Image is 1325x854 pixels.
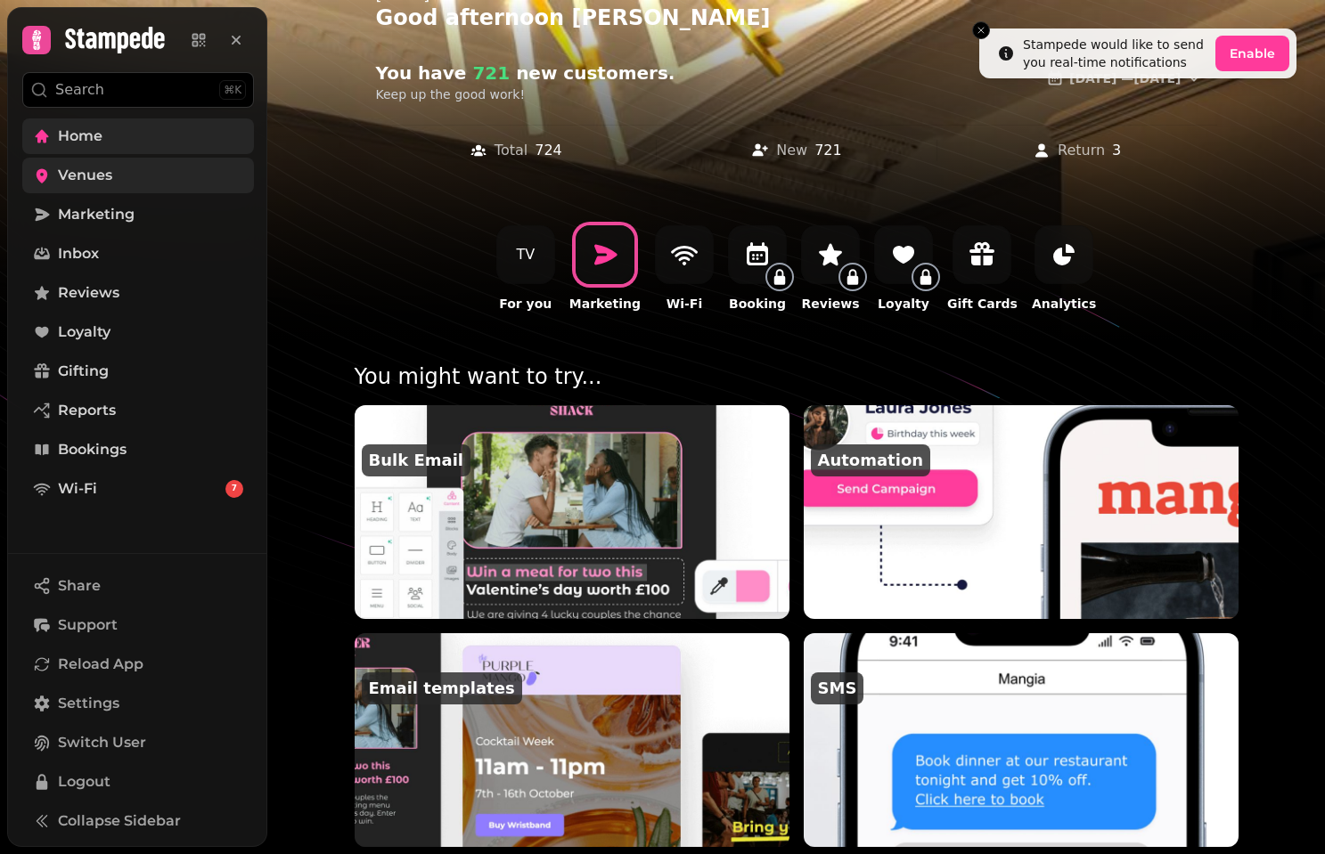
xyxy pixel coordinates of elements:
[58,439,127,460] span: Bookings
[58,126,102,147] span: Home
[667,295,702,313] p: Wi-Fi
[22,568,254,604] button: Share
[58,400,116,421] span: Reports
[22,118,254,154] a: Home
[22,354,254,389] a: Gifting
[22,803,254,839] button: Collapse Sidebar
[219,80,246,100] div: ⌘K
[58,282,119,304] span: Reviews
[22,236,254,272] a: Inbox
[1069,72,1181,85] span: [DATE] — [DATE]
[804,633,1239,847] img: aHR0cHM6Ly9zMy5ldS13ZXN0LTEuYW1hem9uYXdzLmNvbS9hc3NldHMuYmxhY2tieC5pby9wcm9kdWN0L2hvbWUvaW5mb3JtY...
[22,275,254,311] a: Reviews
[466,62,510,84] span: 721
[1032,295,1096,313] p: Analytics
[232,483,237,495] span: 7
[22,314,254,350] a: Loyalty
[22,725,254,760] button: Switch User
[499,295,552,313] p: For you
[58,243,99,264] span: Inbox
[376,61,718,85] h2: You have new customer s .
[804,405,1239,619] img: aHR0cHM6Ly9zMy5ldS13ZXN0LTEuYW1hem9uYXdzLmNvbS9hc3NldHMuYmxhY2tieC5pby9wcm9kdWN0L2hvbWUvaW5mb3JtY...
[55,79,104,101] p: Search
[22,686,254,721] a: Settings
[729,295,786,313] p: Booking
[811,444,931,476] p: Automation
[22,607,254,643] button: Support
[22,471,254,507] a: Wi-Fi7
[516,244,535,265] div: T V
[58,654,143,675] span: Reload App
[58,361,109,382] span: Gifting
[355,633,789,847] img: aHR0cHM6Ly9zMy5ldS13ZXN0LTEuYW1hem9uYXdzLmNvbS9hc3NldHMuYmxhY2tieC5pby9wcm9kdWN0L2hvbWUvaW5mb3JtY...
[804,405,1239,619] a: Automation
[362,444,470,476] p: Bulk Email
[22,72,254,108] button: Search⌘K
[58,614,118,636] span: Support
[811,672,864,704] p: SMS
[355,405,789,619] a: Bulk Email
[569,295,641,313] p: Marketing
[22,647,254,682] button: Reload App
[947,295,1018,313] p: Gift Cards
[58,204,135,225] span: Marketing
[22,432,254,468] a: Bookings
[355,362,1239,405] p: You might want to try...
[58,732,146,753] span: Switch User
[58,478,97,500] span: Wi-Fi
[972,21,990,39] button: Close toast
[22,197,254,232] a: Marketing
[58,771,110,793] span: Logout
[22,158,254,193] a: Venues
[355,405,789,619] img: aHR0cHM6Ly9zMy5ldS13ZXN0LTEuYW1hem9uYXdzLmNvbS9hc3NldHMuYmxhY2tieC5pby9wcm9kdWN0L2hvbWUvaW5mb3JtY...
[804,633,1239,847] a: SMS
[22,393,254,428] a: Reports
[58,575,101,597] span: Share
[802,295,860,313] p: Reviews
[58,321,110,343] span: Loyalty
[878,295,929,313] p: Loyalty
[376,4,1217,32] div: Good afternoon [PERSON_NAME]
[355,633,789,847] a: Email templates
[1032,61,1216,96] button: [DATE] —[DATE]
[362,672,522,704] p: Email templates
[58,165,112,186] span: Venues
[1023,36,1208,71] div: Stampede would like to send you real-time notifications
[1215,36,1289,71] button: Enable
[22,764,254,800] button: Logout
[376,85,832,103] p: Keep up the good work!
[58,810,181,832] span: Collapse Sidebar
[58,693,119,714] span: Settings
